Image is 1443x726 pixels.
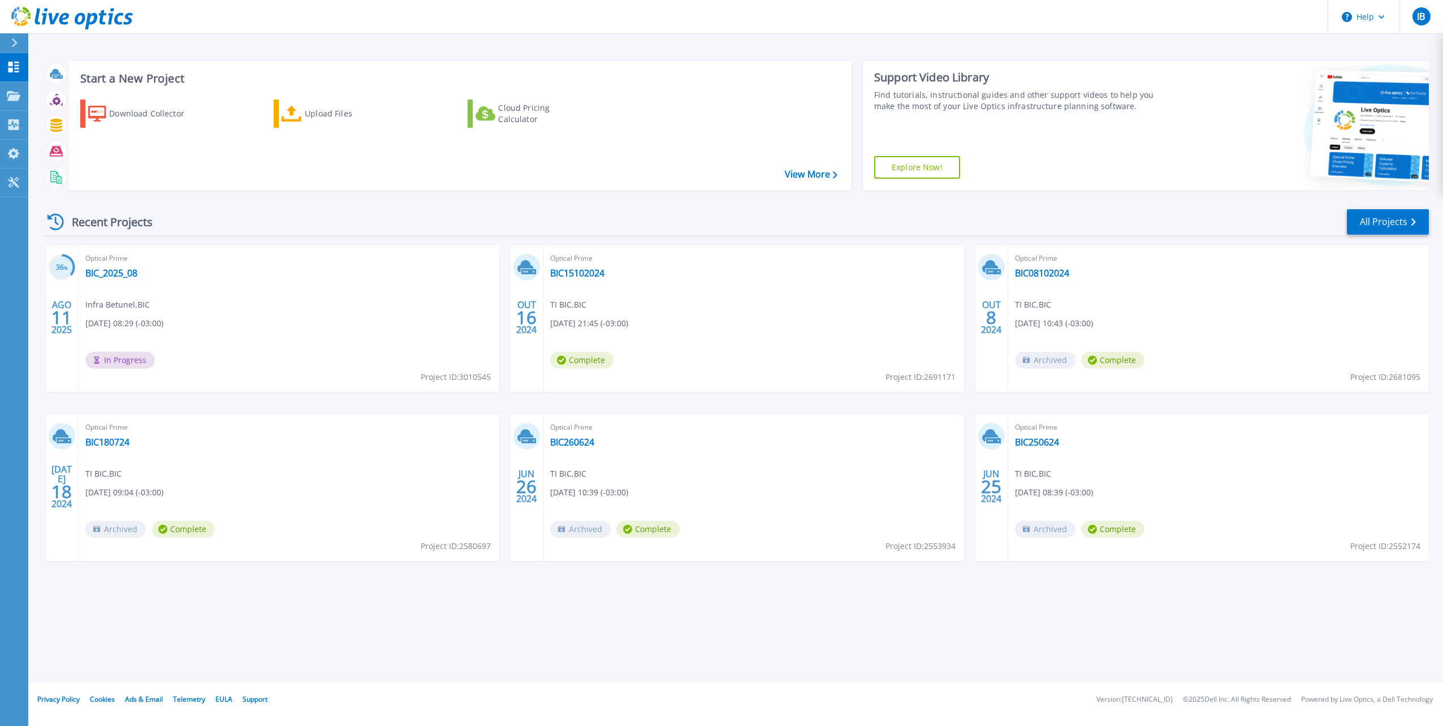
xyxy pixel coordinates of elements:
[85,468,122,480] span: TI BIC , BIC
[421,371,491,383] span: Project ID: 3010545
[51,313,72,322] span: 11
[173,694,205,704] a: Telemetry
[51,297,72,338] div: AGO 2025
[980,297,1002,338] div: OUT 2024
[1015,421,1422,434] span: Optical Prime
[1096,696,1173,703] li: Version: [TECHNICAL_ID]
[51,466,72,507] div: [DATE] 2024
[516,482,537,491] span: 26
[616,521,680,538] span: Complete
[274,100,400,128] a: Upload Files
[981,482,1001,491] span: 25
[980,466,1002,507] div: JUN 2024
[516,313,537,322] span: 16
[243,694,267,704] a: Support
[85,437,129,448] a: BIC180724
[550,437,594,448] a: BIC260624
[1301,696,1433,703] li: Powered by Live Optics, a Dell Technology
[125,694,163,704] a: Ads & Email
[550,267,604,279] a: BIC15102024
[1015,437,1059,448] a: BIC250624
[550,252,957,265] span: Optical Prime
[37,694,80,704] a: Privacy Policy
[1183,696,1291,703] li: © 2025 Dell Inc. All Rights Reserved
[1350,540,1420,552] span: Project ID: 2552174
[1081,521,1144,538] span: Complete
[85,267,137,279] a: BIC_2025_08
[80,72,837,85] h3: Start a New Project
[1015,267,1069,279] a: BIC08102024
[1015,317,1093,330] span: [DATE] 10:43 (-03:00)
[85,299,150,311] span: Infra Betunel , BIC
[305,102,395,125] div: Upload Files
[64,265,68,271] span: %
[215,694,232,704] a: EULA
[550,352,614,369] span: Complete
[51,487,72,496] span: 18
[1015,486,1093,499] span: [DATE] 08:39 (-03:00)
[874,89,1167,112] div: Find tutorials, instructional guides and other support videos to help you make the most of your L...
[550,486,628,499] span: [DATE] 10:39 (-03:00)
[1081,352,1144,369] span: Complete
[986,313,996,322] span: 8
[1015,352,1075,369] span: Archived
[874,156,960,179] a: Explore Now!
[516,466,537,507] div: JUN 2024
[550,299,586,311] span: TI BIC , BIC
[1347,209,1429,235] a: All Projects
[85,521,146,538] span: Archived
[1417,12,1425,21] span: IB
[44,208,168,236] div: Recent Projects
[550,468,586,480] span: TI BIC , BIC
[885,371,956,383] span: Project ID: 2691171
[85,317,163,330] span: [DATE] 08:29 (-03:00)
[550,521,611,538] span: Archived
[468,100,594,128] a: Cloud Pricing Calculator
[85,486,163,499] span: [DATE] 09:04 (-03:00)
[80,100,206,128] a: Download Collector
[1015,299,1051,311] span: TI BIC , BIC
[885,540,956,552] span: Project ID: 2553934
[498,102,589,125] div: Cloud Pricing Calculator
[550,421,957,434] span: Optical Prime
[85,252,492,265] span: Optical Prime
[1015,468,1051,480] span: TI BIC , BIC
[152,521,215,538] span: Complete
[874,70,1167,85] div: Support Video Library
[785,169,837,180] a: View More
[1350,371,1420,383] span: Project ID: 2681095
[109,102,200,125] div: Download Collector
[90,694,115,704] a: Cookies
[516,297,537,338] div: OUT 2024
[49,261,75,274] h3: 36
[85,352,155,369] span: In Progress
[550,317,628,330] span: [DATE] 21:45 (-03:00)
[1015,521,1075,538] span: Archived
[421,540,491,552] span: Project ID: 2580697
[1015,252,1422,265] span: Optical Prime
[85,421,492,434] span: Optical Prime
